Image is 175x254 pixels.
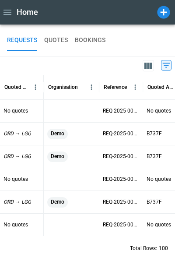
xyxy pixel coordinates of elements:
[147,176,171,183] p: No quotes
[75,30,105,51] button: BOOKINGS
[48,84,78,90] div: Organisation
[103,176,140,183] p: REQ-2025-000112
[3,153,31,160] p: ORD → LGG
[3,198,31,206] p: ORD → LGG
[147,107,171,115] p: No quotes
[147,221,171,229] p: No quotes
[129,81,141,93] button: Reference column menu
[47,145,68,168] span: Demo
[30,81,41,93] button: Quoted Route column menu
[3,221,28,229] p: No quotes
[3,130,31,138] p: ORD → LGG
[103,198,140,206] p: REQ-2025-000111
[4,84,30,90] div: Quoted Route
[147,130,162,138] p: B737F
[130,245,157,252] p: Total Rows:
[7,30,37,51] button: REQUESTS
[17,7,38,18] h1: Home
[147,153,162,160] p: B737F
[147,84,173,90] div: Quoted Aircraft
[159,245,168,252] p: 100
[147,198,162,206] p: B737F
[47,191,68,213] span: Demo
[103,221,140,229] p: REQ-2025-000110
[44,30,68,51] button: QUOTES
[3,107,28,115] p: No quotes
[103,130,140,138] p: REQ-2025-000114
[3,176,28,183] p: No quotes
[103,153,140,160] p: REQ-2025-000113
[86,81,97,93] button: Organisation column menu
[104,84,127,90] div: Reference
[103,107,140,115] p: REQ-2025-000115
[47,123,68,145] span: Demo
